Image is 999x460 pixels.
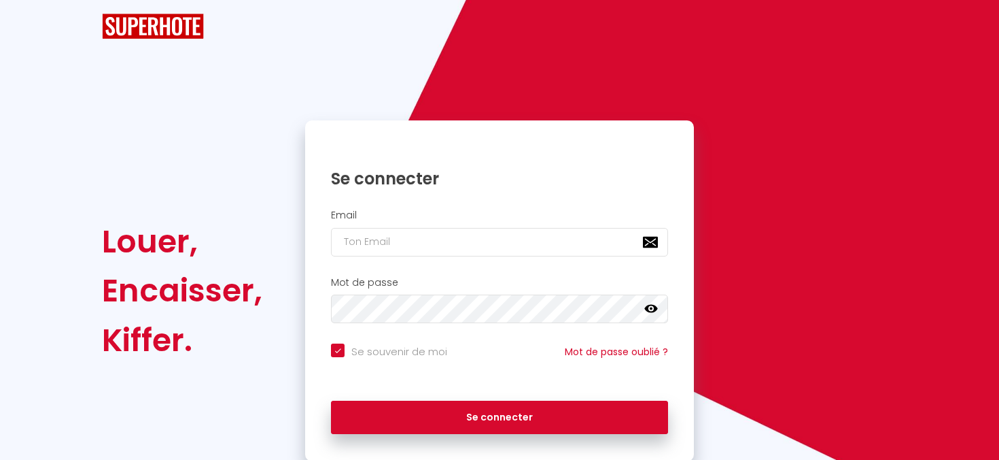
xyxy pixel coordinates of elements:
[102,217,262,266] div: Louer,
[565,345,668,359] a: Mot de passe oublié ?
[331,401,668,435] button: Se connecter
[102,266,262,315] div: Encaisser,
[331,168,668,189] h1: Se connecter
[102,316,262,365] div: Kiffer.
[331,277,668,289] h2: Mot de passe
[331,228,668,257] input: Ton Email
[331,210,668,221] h2: Email
[102,14,204,39] img: SuperHote logo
